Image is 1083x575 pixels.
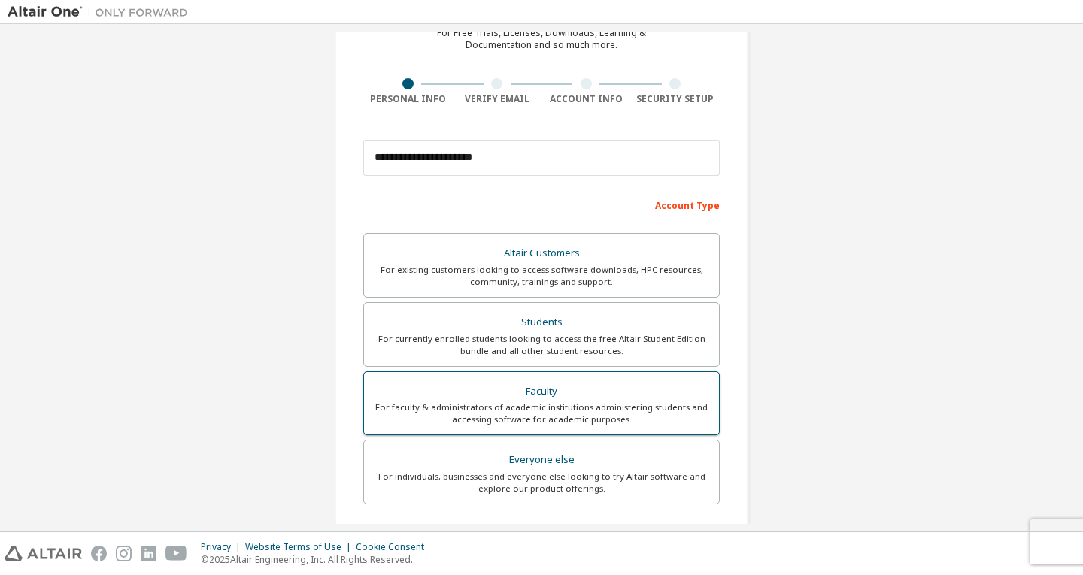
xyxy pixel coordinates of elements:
div: Security Setup [631,93,720,105]
img: instagram.svg [116,546,132,561]
div: Altair Customers [373,243,710,264]
div: Students [373,312,710,333]
div: For individuals, businesses and everyone else looking to try Altair software and explore our prod... [373,471,710,495]
div: For existing customers looking to access software downloads, HPC resources, community, trainings ... [373,264,710,288]
div: Cookie Consent [356,541,433,553]
div: Privacy [201,541,245,553]
img: Altair One [8,5,196,20]
div: Personal Info [363,93,453,105]
div: Website Terms of Use [245,541,356,553]
div: Faculty [373,381,710,402]
img: linkedin.svg [141,546,156,561]
img: altair_logo.svg [5,546,82,561]
p: © 2025 Altair Engineering, Inc. All Rights Reserved. [201,553,433,566]
div: Account Info [541,93,631,105]
img: facebook.svg [91,546,107,561]
div: For Free Trials, Licenses, Downloads, Learning & Documentation and so much more. [437,27,646,51]
div: Account Type [363,192,720,216]
div: Everyone else [373,449,710,471]
img: youtube.svg [165,546,187,561]
div: For faculty & administrators of academic institutions administering students and accessing softwa... [373,401,710,425]
div: Verify Email [453,93,542,105]
div: For currently enrolled students looking to access the free Altair Student Edition bundle and all ... [373,333,710,357]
